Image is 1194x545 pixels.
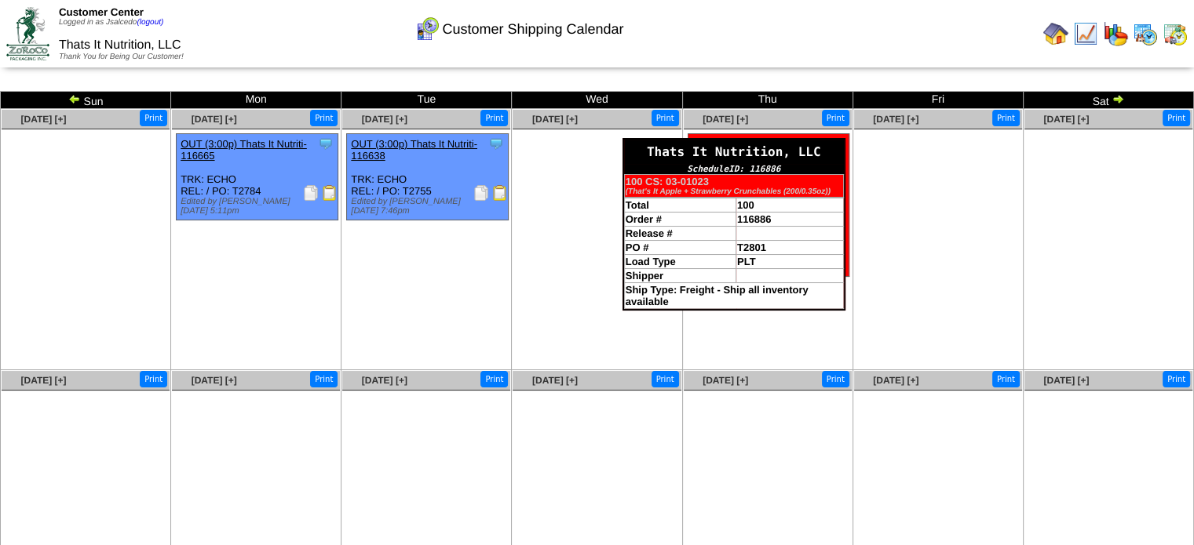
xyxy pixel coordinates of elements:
div: ScheduleID: 116886 [624,164,844,174]
div: Thats It Nutrition, LLC [624,140,844,164]
span: Customer Center [59,6,144,18]
button: Print [310,110,338,126]
a: [DATE] [+] [532,375,578,386]
div: TRK: ECHO REL: / PO: T2784 [177,134,338,220]
a: OUT (3:00p) Thats It Nutriti-116665 [181,138,307,162]
td: Sun [1,92,171,109]
td: Thu [682,92,853,109]
a: [DATE] [+] [873,375,918,386]
td: 116886 [736,212,844,226]
div: Edited by [PERSON_NAME] [DATE] 7:46pm [351,197,508,216]
a: [DATE] [+] [192,375,237,386]
td: Sat [1023,92,1193,109]
a: [DATE] [+] [20,375,66,386]
img: ZoRoCo_Logo(Green%26Foil)%20jpg.webp [6,7,49,60]
img: line_graph.gif [1073,21,1098,46]
button: Print [480,371,508,387]
div: (That's It Apple + Strawberry Crunchables (200/0.35oz)) [626,187,842,196]
td: Release # [624,226,736,240]
button: Print [992,371,1020,387]
img: arrowright.gif [1112,93,1124,105]
img: Tooltip [488,136,504,151]
button: Print [822,110,849,126]
button: Print [310,371,338,387]
a: OUT (3:00p) Thats It Nutriti-116638 [351,138,477,162]
span: Thats It Nutrition, LLC [59,38,181,52]
img: Bill of Lading [492,185,508,201]
img: Tooltip [318,136,334,151]
a: (logout) [137,18,163,27]
img: graph.gif [1103,21,1128,46]
button: Print [480,110,508,126]
td: Total [624,198,736,212]
a: [DATE] [+] [192,114,237,125]
img: home.gif [1043,21,1068,46]
td: Order # [624,212,736,226]
a: [DATE] [+] [703,114,748,125]
a: [DATE] [+] [532,114,578,125]
div: TRK: ECHO REL: / PO: T2755 [347,134,509,220]
div: Edited by [PERSON_NAME] [DATE] 5:11pm [181,197,338,216]
span: Customer Shipping Calendar [442,21,623,38]
td: Shipper [624,268,736,282]
img: Packing Slip [303,185,319,201]
span: Logged in as Jsalcedo [59,18,163,27]
button: Print [652,371,679,387]
td: PO # [624,240,736,254]
img: Tooltip [830,136,845,151]
a: Thats It Nutrition, LLC ScheduleID: 116886 100 CS: 03-01023 (That's It Apple + Strawberry Cruncha... [830,142,845,154]
span: Thank You for Being Our Customer! [59,53,184,61]
button: Print [140,371,167,387]
td: Mon [171,92,341,109]
img: calendarinout.gif [1163,21,1188,46]
img: calendarprod.gif [1133,21,1158,46]
div: TRK: REL: / PO: T2801 [688,134,849,277]
td: T2801 [736,240,844,254]
a: [DATE] [+] [362,375,407,386]
a: [DATE] [+] [362,114,407,125]
button: Print [652,110,679,126]
img: Packing Slip [473,185,489,201]
a: [DATE] [+] [1043,375,1089,386]
img: arrowleft.gif [68,93,81,105]
button: Print [140,110,167,126]
button: Print [822,371,849,387]
td: Ship Type: Freight - Ship all inventory available [624,282,843,308]
a: [DATE] [+] [703,375,748,386]
button: Print [992,110,1020,126]
a: [DATE] [+] [873,114,918,125]
td: PLT [736,254,844,268]
td: 100 [736,198,844,212]
img: calendarcustomer.gif [414,16,440,42]
a: [DATE] [+] [1043,114,1089,125]
img: Bill of Lading [322,185,338,201]
a: [DATE] [+] [20,114,66,125]
td: Tue [341,92,512,109]
td: Load Type [624,254,736,268]
button: Print [1163,371,1190,387]
b: 100 CS: 03-01023 [626,176,709,187]
td: Fri [853,92,1023,109]
button: Print [1163,110,1190,126]
td: Wed [512,92,682,109]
